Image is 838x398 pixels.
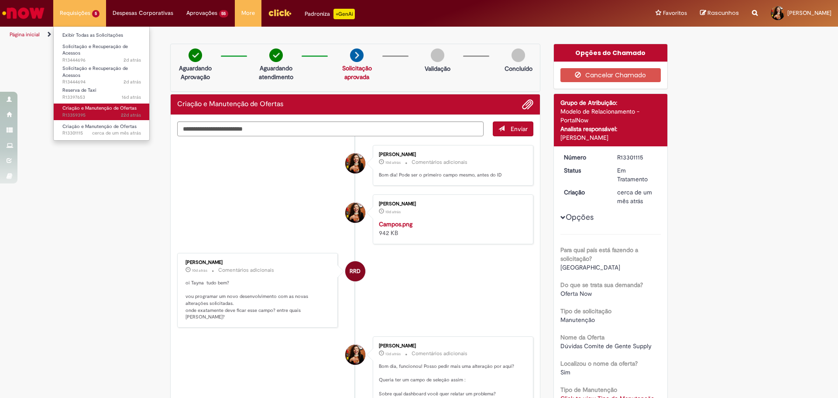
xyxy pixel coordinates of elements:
span: 13d atrás [385,351,401,356]
span: 5 [92,10,100,17]
div: Rafael Rigolo da Silva [345,261,365,281]
a: Página inicial [10,31,40,38]
dt: Status [557,166,611,175]
span: R13397653 [62,94,141,101]
span: 2d atrás [124,57,141,63]
textarea: Digite sua mensagem aqui... [177,121,484,136]
span: R13444694 [62,79,141,86]
span: Favoritos [663,9,687,17]
dt: Criação [557,188,611,197]
span: R13444696 [62,57,141,64]
b: Do que se trata sua demanda? [560,281,643,289]
span: Despesas Corporativas [113,9,173,17]
span: RRD [350,261,361,282]
span: 22d atrás [121,112,141,118]
p: Aguardando Aprovação [174,64,216,81]
span: Solicitação e Recuperação de Acessos [62,43,128,57]
img: check-circle-green.png [189,48,202,62]
b: Para qual país está fazendo a solicitação? [560,246,638,263]
span: Criação e Manutenção de Ofertas [62,105,137,111]
div: Analista responsável: [560,125,661,133]
span: cerca de um mês atrás [92,130,141,136]
span: 10d atrás [385,209,401,215]
img: check-circle-green.png [269,48,283,62]
a: Aberto R13301115 : Criação e Manutenção de Ofertas [54,122,150,138]
div: [PERSON_NAME] [560,133,661,142]
a: Solicitação aprovada [342,64,372,81]
p: Aguardando atendimento [255,64,297,81]
span: 55 [219,10,229,17]
div: 942 KB [379,220,524,237]
span: Sim [560,368,570,376]
p: Concluído [505,64,532,73]
p: oi Tayna tudo bem? vou programar um novo desenvolvimento com as novas alterações solicitadas. ond... [185,280,331,321]
time: 18/08/2025 09:10:59 [192,268,207,273]
span: 10d atrás [192,268,207,273]
p: Validação [425,64,450,73]
div: Em Tratamento [617,166,658,183]
a: Aberto R13444696 : Solicitação e Recuperação de Acessos [54,42,150,61]
p: +GenAi [333,9,355,19]
div: [PERSON_NAME] [185,260,331,265]
div: Padroniza [305,9,355,19]
ul: Requisições [53,26,150,141]
span: Solicitação e Recuperação de Acessos [62,65,128,79]
p: Bom dia! Pode ser o primeiro campo mesmo, antes do ID [379,172,524,179]
dt: Número [557,153,611,162]
span: Rascunhos [707,9,739,17]
b: Tipo de Manutenção [560,386,617,394]
div: R13301115 [617,153,658,162]
h2: Criação e Manutenção de Ofertas Histórico de tíquete [177,100,283,108]
small: Comentários adicionais [412,159,467,166]
time: 18/08/2025 10:19:00 [385,160,401,165]
span: Oferta Now [560,290,592,298]
div: Modelo de Relacionamento - PortalNow [560,107,661,125]
img: click_logo_yellow_360x200.png [268,6,292,19]
div: [PERSON_NAME] [379,201,524,207]
div: [PERSON_NAME] [379,343,524,349]
span: Dúvidas Comite de Gente Supply [560,342,652,350]
small: Comentários adicionais [218,266,274,274]
time: 06/08/2025 12:12:39 [121,112,141,118]
div: Tayna Marcia Teixeira Ferreira [345,153,365,173]
span: 16d atrás [122,94,141,100]
time: 15/08/2025 12:03:08 [385,351,401,356]
img: img-circle-grey.png [431,48,444,62]
b: Nome da Oferta [560,333,604,341]
a: Rascunhos [700,9,739,17]
span: Manutenção [560,316,595,324]
a: Aberto R13397653 : Reserva de Taxi [54,86,150,102]
span: More [241,9,255,17]
div: Tayna Marcia Teixeira Ferreira [345,345,365,365]
time: 18/08/2025 10:18:43 [385,209,401,215]
time: 17/07/2025 09:42:39 [92,130,141,136]
span: Aprovações [186,9,217,17]
small: Comentários adicionais [412,350,467,357]
span: R13301115 [62,130,141,137]
span: cerca de um mês atrás [617,188,652,205]
div: 17/07/2025 09:42:37 [617,188,658,205]
span: 10d atrás [385,160,401,165]
button: Adicionar anexos [522,99,533,110]
img: ServiceNow [1,4,46,22]
span: 2d atrás [124,79,141,85]
time: 25/08/2025 14:43:17 [124,57,141,63]
button: Enviar [493,121,533,136]
div: [PERSON_NAME] [379,152,524,157]
div: Tayna Marcia Teixeira Ferreira [345,203,365,223]
span: Requisições [60,9,90,17]
span: R13359395 [62,112,141,119]
span: Enviar [511,125,528,133]
a: Campos.png [379,220,412,228]
div: Grupo de Atribuição: [560,98,661,107]
span: [PERSON_NAME] [787,9,831,17]
img: arrow-next.png [350,48,364,62]
a: Aberto R13359395 : Criação e Manutenção de Ofertas [54,104,150,120]
button: Cancelar Chamado [560,68,661,82]
span: [GEOGRAPHIC_DATA] [560,263,620,271]
ul: Trilhas de página [7,27,552,43]
a: Aberto R13444694 : Solicitação e Recuperação de Acessos [54,64,150,83]
a: Exibir Todas as Solicitações [54,31,150,40]
div: Opções do Chamado [554,44,668,62]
